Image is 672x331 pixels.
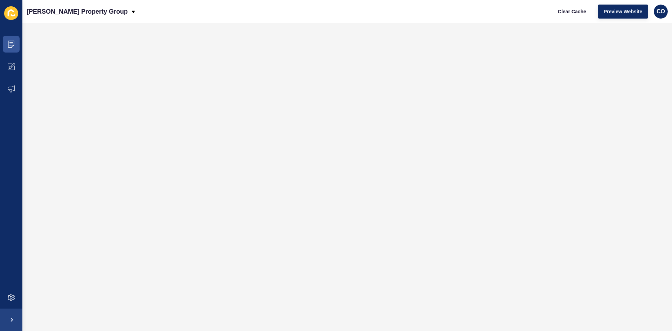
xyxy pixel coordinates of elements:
button: Clear Cache [552,5,592,19]
span: CO [657,8,665,15]
span: Preview Website [604,8,642,15]
p: [PERSON_NAME] Property Group [27,3,128,20]
button: Preview Website [598,5,648,19]
span: Clear Cache [558,8,586,15]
